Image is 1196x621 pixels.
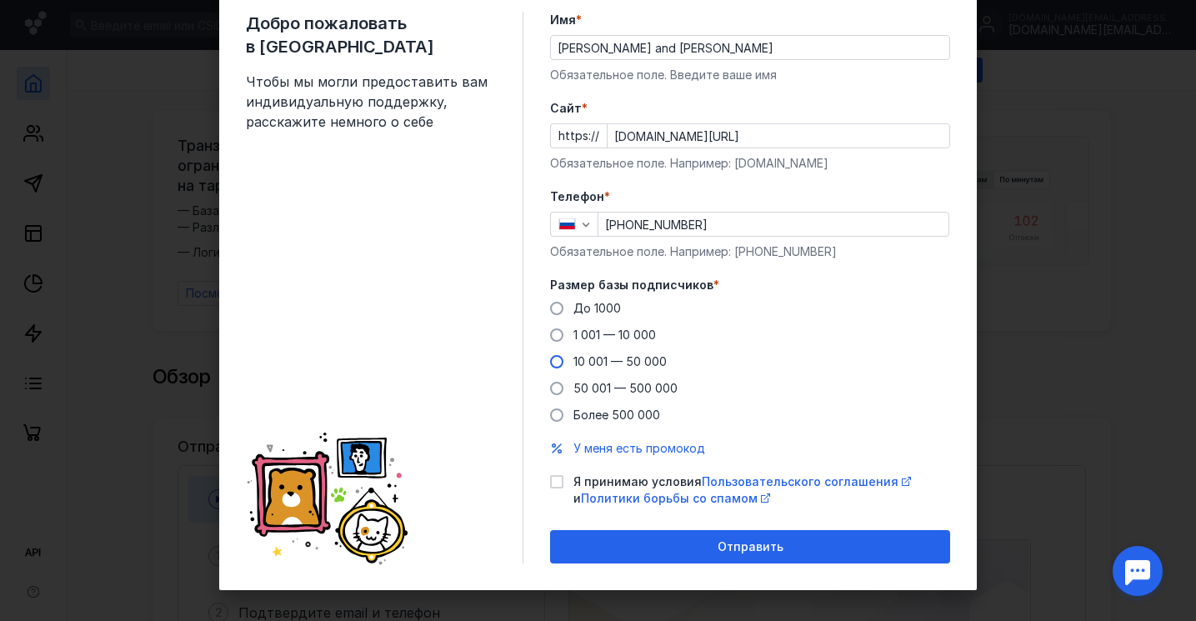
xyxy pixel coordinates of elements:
span: Отправить [718,540,783,554]
button: Отправить [550,530,950,563]
span: Добро пожаловать в [GEOGRAPHIC_DATA] [246,12,496,58]
span: У меня есть промокод [573,441,705,455]
a: Пользовательского соглашения [702,474,911,488]
a: Политики борьбы со спамом [581,491,770,505]
button: У меня есть промокод [573,440,705,457]
span: Телефон [550,188,604,205]
span: Размер базы подписчиков [550,277,713,293]
span: Имя [550,12,576,28]
span: 10 001 — 50 000 [573,354,667,368]
span: Пользовательского соглашения [702,474,898,488]
span: Политики борьбы со спамом [581,491,758,505]
div: Обязательное поле. Введите ваше имя [550,67,950,83]
span: 50 001 — 500 000 [573,381,678,395]
span: До 1000 [573,301,621,315]
span: 1 001 — 10 000 [573,328,656,342]
span: Я принимаю условия и [573,473,950,507]
span: Чтобы мы могли предоставить вам индивидуальную поддержку, расскажите немного о себе [246,72,496,132]
div: Обязательное поле. Например: [DOMAIN_NAME] [550,155,950,172]
span: Более 500 000 [573,408,660,422]
span: Cайт [550,100,582,117]
div: Обязательное поле. Например: [PHONE_NUMBER] [550,243,950,260]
